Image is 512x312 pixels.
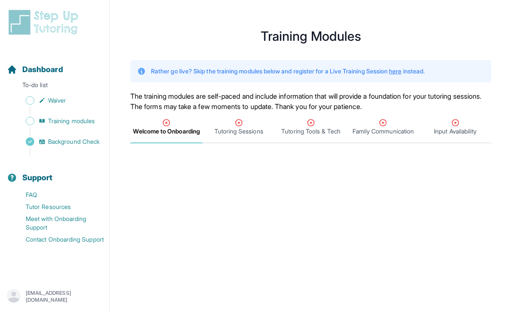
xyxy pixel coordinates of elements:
[48,117,95,125] span: Training modules
[7,115,109,127] a: Training modules
[130,31,491,41] h1: Training Modules
[7,136,109,148] a: Background Check
[130,112,491,143] nav: Tabs
[7,201,109,213] a: Tutor Resources
[281,127,340,136] span: Tutoring Tools & Tech
[151,67,425,76] p: Rather go live? Skip the training modules below and register for a Live Training Session instead.
[22,172,53,184] span: Support
[130,91,491,112] p: The training modules are self-paced and include information that will provide a foundation for yo...
[214,127,263,136] span: Tutoring Sessions
[7,64,63,76] a: Dashboard
[3,158,106,187] button: Support
[133,127,199,136] span: Welcome to Onboarding
[3,81,106,93] p: To-do list
[48,96,66,105] span: Waiver
[434,127,476,136] span: Input Availability
[3,50,106,79] button: Dashboard
[22,64,63,76] span: Dashboard
[352,127,414,136] span: Family Communication
[7,213,109,233] a: Meet with Onboarding Support
[389,67,401,75] a: here
[7,9,83,36] img: logo
[48,137,99,146] span: Background Check
[7,289,102,304] button: [EMAIL_ADDRESS][DOMAIN_NAME]
[26,290,102,303] p: [EMAIL_ADDRESS][DOMAIN_NAME]
[7,94,109,106] a: Waiver
[7,233,109,245] a: Contact Onboarding Support
[7,189,109,201] a: FAQ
